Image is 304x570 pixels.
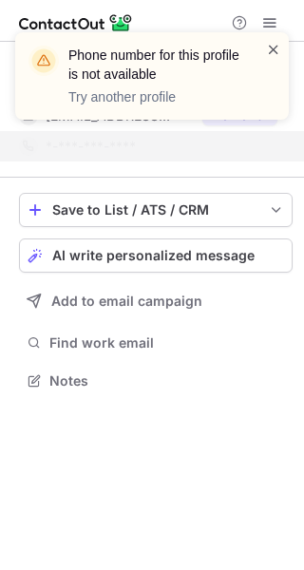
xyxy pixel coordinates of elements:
[52,202,259,218] div: Save to List / ATS / CRM
[49,334,285,351] span: Find work email
[19,284,293,318] button: Add to email campaign
[52,248,255,263] span: AI write personalized message
[68,87,243,106] p: Try another profile
[28,46,59,76] img: warning
[19,193,293,227] button: save-profile-one-click
[19,11,133,34] img: ContactOut v5.3.10
[19,330,293,356] button: Find work email
[19,368,293,394] button: Notes
[51,294,202,309] span: Add to email campaign
[49,372,285,389] span: Notes
[19,238,293,273] button: AI write personalized message
[68,46,243,84] header: Phone number for this profile is not available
